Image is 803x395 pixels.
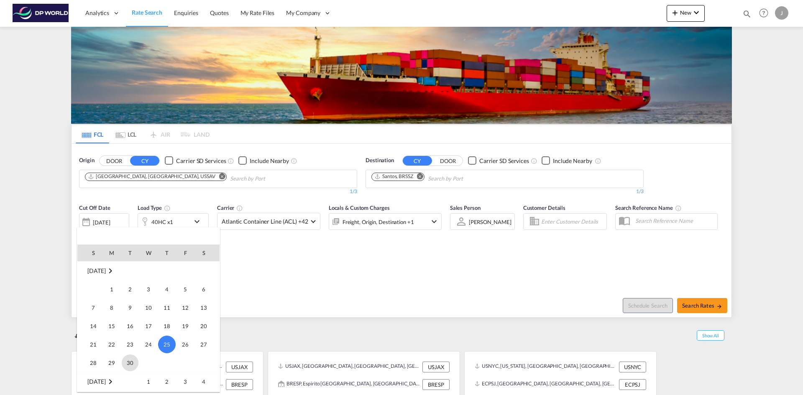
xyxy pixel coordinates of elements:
span: 24 [140,336,157,353]
span: 6 [195,281,212,298]
td: Thursday September 11 2025 [158,298,176,317]
td: Wednesday September 17 2025 [139,317,158,335]
tr: Week 5 [77,354,220,372]
td: Sunday September 21 2025 [77,335,102,354]
td: Sunday September 28 2025 [77,354,102,372]
tr: Week 3 [77,317,220,335]
th: M [102,245,121,261]
span: 1 [140,373,157,390]
th: W [139,245,158,261]
td: Saturday September 13 2025 [194,298,220,317]
td: Tuesday September 30 2025 [121,354,139,372]
tr: Week 1 [77,372,220,391]
td: Tuesday September 23 2025 [121,335,139,354]
tr: Week 4 [77,335,220,354]
td: Tuesday September 16 2025 [121,317,139,335]
td: Sunday September 14 2025 [77,317,102,335]
td: Saturday September 6 2025 [194,280,220,298]
span: 4 [195,373,212,390]
span: 23 [122,336,138,353]
td: Sunday September 7 2025 [77,298,102,317]
span: 14 [85,318,102,334]
td: Friday October 3 2025 [176,372,194,391]
span: 19 [177,318,194,334]
td: Monday September 22 2025 [102,335,121,354]
td: Friday September 26 2025 [176,335,194,354]
td: Thursday September 18 2025 [158,317,176,335]
td: Friday September 5 2025 [176,280,194,298]
td: Wednesday September 3 2025 [139,280,158,298]
span: 18 [159,318,175,334]
span: 12 [177,299,194,316]
td: September 2025 [77,261,220,280]
span: 29 [103,354,120,371]
span: 4 [159,281,175,298]
td: Wednesday September 10 2025 [139,298,158,317]
span: 8 [103,299,120,316]
td: October 2025 [77,372,139,391]
td: Wednesday October 1 2025 [139,372,158,391]
td: Thursday September 4 2025 [158,280,176,298]
span: 1 [103,281,120,298]
th: S [194,245,220,261]
th: T [158,245,176,261]
tr: Week 2 [77,298,220,317]
td: Monday September 15 2025 [102,317,121,335]
span: 15 [103,318,120,334]
span: 28 [85,354,102,371]
td: Wednesday September 24 2025 [139,335,158,354]
th: T [121,245,139,261]
span: 22 [103,336,120,353]
span: 10 [140,299,157,316]
td: Tuesday September 2 2025 [121,280,139,298]
span: 21 [85,336,102,353]
tr: Week 1 [77,280,220,298]
span: 17 [140,318,157,334]
td: Thursday October 2 2025 [158,372,176,391]
span: 25 [158,336,176,353]
td: Friday September 12 2025 [176,298,194,317]
td: Monday September 8 2025 [102,298,121,317]
span: 5 [177,281,194,298]
span: 7 [85,299,102,316]
span: 2 [159,373,175,390]
md-calendar: Calendar [77,245,220,392]
td: Monday September 1 2025 [102,280,121,298]
td: Saturday October 4 2025 [194,372,220,391]
span: 2 [122,281,138,298]
span: 11 [159,299,175,316]
span: 9 [122,299,138,316]
td: Friday September 19 2025 [176,317,194,335]
td: Tuesday September 9 2025 [121,298,139,317]
span: 20 [195,318,212,334]
th: S [77,245,102,261]
span: 3 [140,281,157,298]
span: 3 [177,373,194,390]
span: 27 [195,336,212,353]
span: 16 [122,318,138,334]
td: Saturday September 20 2025 [194,317,220,335]
span: 26 [177,336,194,353]
td: Thursday September 25 2025 [158,335,176,354]
tr: Week undefined [77,261,220,280]
th: F [176,245,194,261]
span: [DATE] [87,267,105,274]
span: [DATE] [87,378,105,385]
td: Saturday September 27 2025 [194,335,220,354]
td: Monday September 29 2025 [102,354,121,372]
span: 30 [122,354,138,371]
span: 13 [195,299,212,316]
